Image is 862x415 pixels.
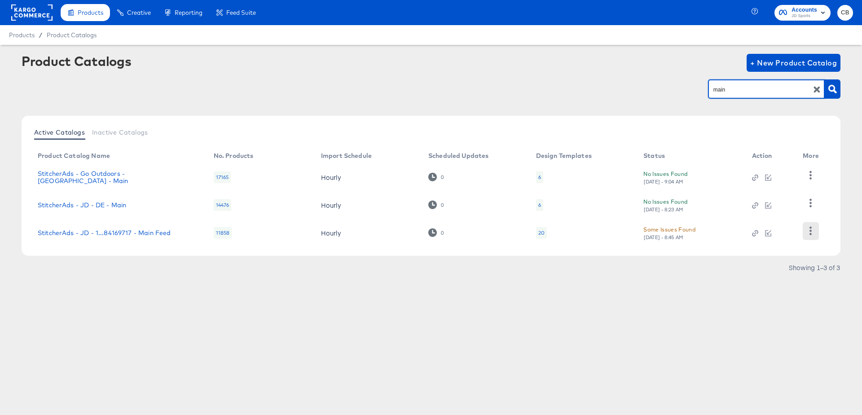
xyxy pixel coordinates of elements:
[747,54,840,72] button: + New Product Catalog
[841,8,849,18] span: CB
[428,201,444,209] div: 0
[837,5,853,21] button: CB
[440,174,444,180] div: 0
[440,230,444,236] div: 0
[38,170,196,184] a: StitcherAds - Go Outdoors - [GEOGRAPHIC_DATA] - Main
[538,201,541,209] div: 6
[214,152,254,159] div: No. Products
[428,152,489,159] div: Scheduled Updates
[175,9,202,16] span: Reporting
[636,149,744,163] th: Status
[127,9,151,16] span: Creative
[92,129,148,136] span: Inactive Catalogs
[536,152,592,159] div: Design Templates
[788,264,840,271] div: Showing 1–3 of 3
[214,171,231,183] div: 17165
[792,5,817,15] span: Accounts
[38,152,110,159] div: Product Catalog Name
[536,199,543,211] div: 6
[536,227,547,239] div: 20
[538,174,541,181] div: 6
[22,54,131,68] div: Product Catalogs
[750,57,837,69] span: + New Product Catalog
[226,9,256,16] span: Feed Suite
[321,152,372,159] div: Import Schedule
[536,171,543,183] div: 6
[440,202,444,208] div: 0
[428,228,444,237] div: 0
[774,5,831,21] button: AccountsJD Sports
[38,229,171,236] a: StitcherAds - JD - 1...84169717 - Main Feed
[796,149,830,163] th: More
[745,149,796,163] th: Action
[214,227,232,239] div: 11858
[643,234,684,240] div: [DATE] - 8:45 AM
[314,163,421,191] td: Hourly
[314,219,421,247] td: Hourly
[712,84,807,95] input: Search Product Catalogs
[643,225,695,240] button: Some Issues Found[DATE] - 8:45 AM
[38,201,126,209] a: StitcherAds - JD - DE - Main
[314,191,421,219] td: Hourly
[78,9,103,16] span: Products
[643,225,695,234] div: Some Issues Found
[34,129,85,136] span: Active Catalogs
[47,31,97,39] a: Product Catalogs
[214,199,232,211] div: 14476
[35,31,47,39] span: /
[428,173,444,181] div: 0
[538,229,545,236] div: 20
[792,13,817,20] span: JD Sports
[9,31,35,39] span: Products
